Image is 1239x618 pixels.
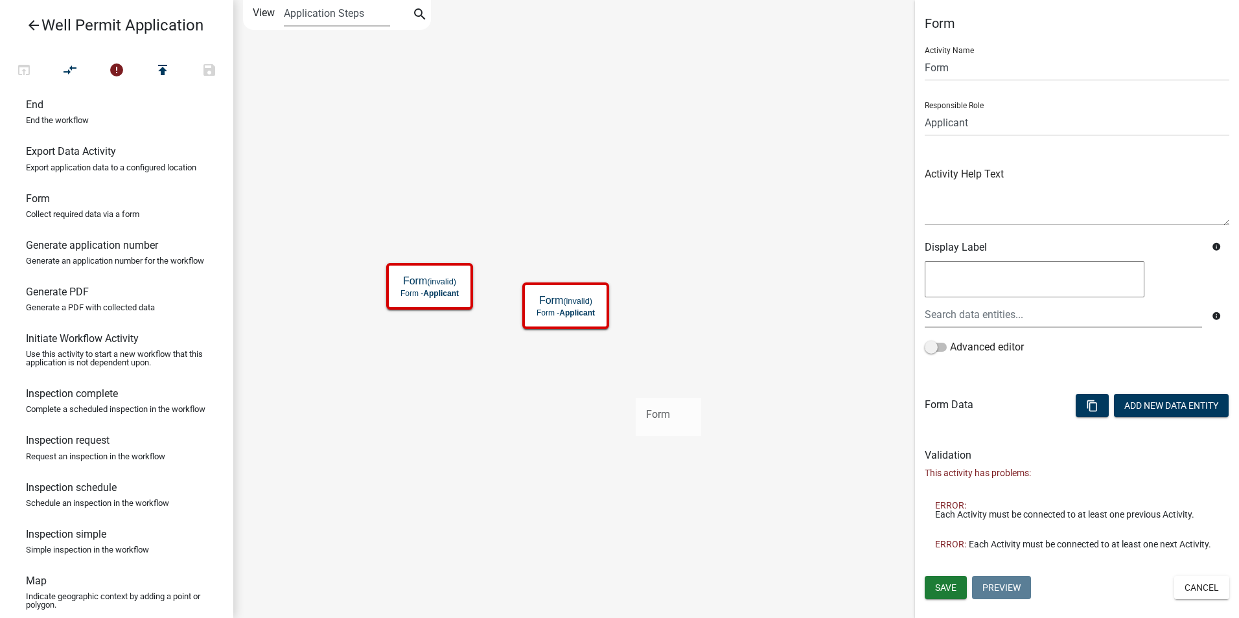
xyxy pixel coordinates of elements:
p: Form - [400,289,459,298]
p: Generate a PDF with collected data [26,303,155,312]
h6: Validation [925,449,1229,461]
h6: Map [26,575,47,587]
p: Complete a scheduled inspection in the workflow [26,405,205,413]
small: (invalid) [427,277,456,286]
h6: Generate application number [26,239,158,251]
h6: Export Data Activity [26,145,116,157]
p: Form - [537,308,595,317]
h6: Generate PDF [26,286,89,298]
span: Applicant [559,308,595,317]
h5: Form [925,16,1229,31]
h6: Inspection request [26,434,110,446]
span: Save [935,582,956,593]
i: info [1212,242,1221,251]
p: Request an inspection in the workflow [26,452,165,461]
button: content_copy [1076,394,1109,417]
span: ERROR: [935,540,966,549]
h6: Form Data [925,398,973,411]
div: Workflow actions [1,57,233,88]
i: error [109,62,124,80]
button: Auto Layout [47,57,93,85]
i: info [1212,312,1221,321]
h5: Form [537,294,595,306]
span: ERROR: [935,501,966,510]
p: Schedule an inspection in the workflow [26,499,169,507]
span: Each Activity must be connected to at least one next Activity. [969,540,1211,549]
p: This activity has problems: [925,466,1229,480]
h6: End [26,98,43,111]
i: open_in_browser [16,62,32,80]
p: Indicate geographic context by adding a point or polygon. [26,592,207,609]
h6: Form [26,192,50,205]
p: Export application data to a configured location [26,163,196,172]
p: Use this activity to start a new workflow that this application is not dependent upon. [26,350,207,367]
i: publish [155,62,170,80]
button: Publish [139,57,186,85]
span: Each Activity must be connected to at least one previous Activity. [935,510,1194,519]
small: (invalid) [563,296,592,306]
i: search [412,6,428,25]
button: Add New Data Entity [1114,394,1229,417]
button: Preview [972,576,1031,599]
span: Applicant [423,289,459,298]
input: Search data entities... [925,301,1202,328]
h6: Inspection complete [26,387,118,400]
h6: Inspection simple [26,528,106,540]
i: content_copy [1086,400,1098,412]
button: Cancel [1174,576,1229,599]
h6: Display Label [925,241,1202,253]
p: Collect required data via a form [26,210,139,218]
p: Generate an application number for the workflow [26,257,204,265]
button: 2 problems in this workflow [93,57,140,85]
h6: Initiate Workflow Activity [26,332,139,345]
h6: Inspection schedule [26,481,117,494]
p: End the workflow [26,116,89,124]
a: Well Permit Application [10,10,213,40]
h5: Form [400,275,459,287]
i: arrow_back [26,17,41,36]
i: save [202,62,217,80]
wm-modal-confirm: Bulk Actions [1076,401,1109,411]
label: Advanced editor [925,339,1024,355]
button: Save [186,57,233,85]
button: Test Workflow [1,57,47,85]
button: search [410,5,430,26]
p: Simple inspection in the workflow [26,545,149,554]
button: Save [925,576,967,599]
i: compare_arrows [63,62,78,80]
